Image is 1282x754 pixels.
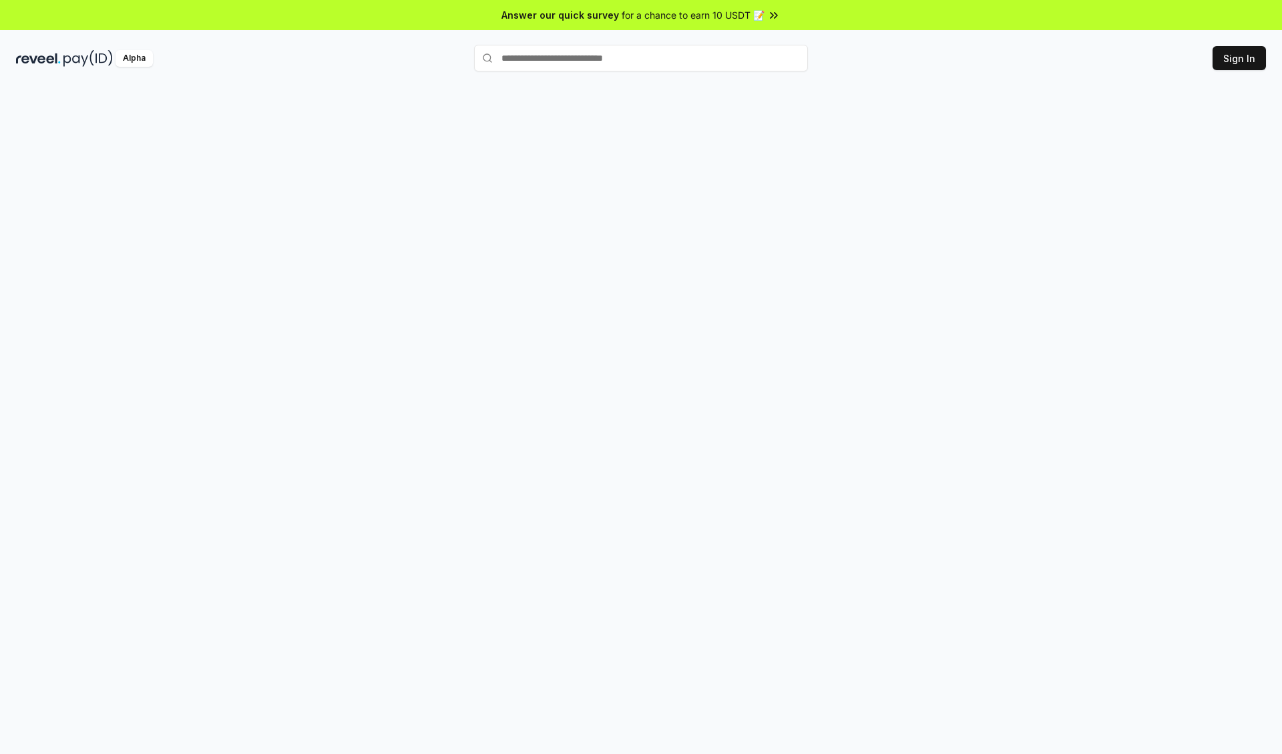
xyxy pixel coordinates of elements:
img: reveel_dark [16,50,61,67]
span: Answer our quick survey [501,8,619,22]
div: Alpha [116,50,153,67]
button: Sign In [1213,46,1266,70]
span: for a chance to earn 10 USDT 📝 [622,8,765,22]
img: pay_id [63,50,113,67]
